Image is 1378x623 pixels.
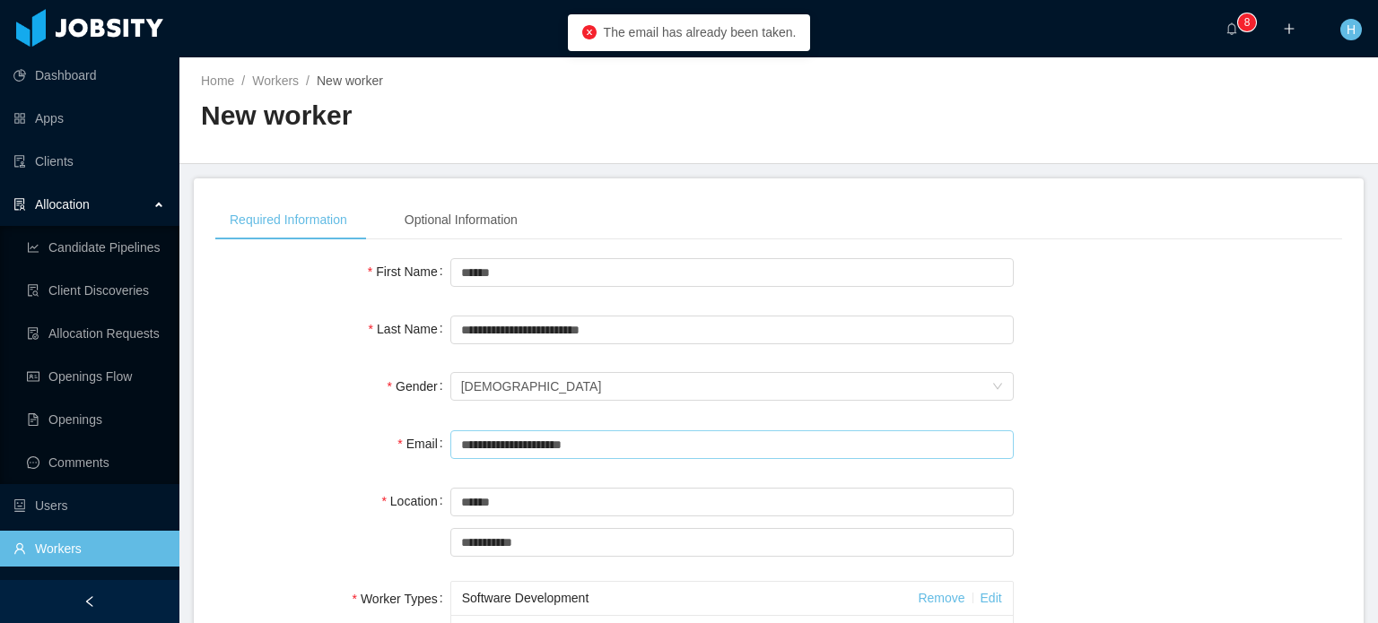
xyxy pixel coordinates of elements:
[27,402,165,437] a: icon: file-textOpenings
[27,273,165,308] a: icon: file-searchClient Discoveries
[1244,13,1251,31] p: 8
[27,316,165,351] a: icon: file-doneAllocation Requests
[13,531,165,567] a: icon: userWorkers
[1238,13,1256,31] sup: 8
[1347,19,1356,40] span: H
[604,25,797,39] span: The email has already been taken.
[13,574,165,610] a: icon: profile
[13,100,165,136] a: icon: appstoreApps
[13,57,165,93] a: icon: pie-chartDashboard
[27,445,165,480] a: icon: messageComments
[1283,22,1295,35] i: icon: plus
[13,488,165,523] a: icon: robotUsers
[27,359,165,394] a: icon: idcardOpenings Flow
[13,143,165,179] a: icon: auditClients
[13,198,26,211] i: icon: solution
[35,197,90,212] span: Allocation
[27,229,165,265] a: icon: line-chartCandidate Pipelines
[1225,22,1238,35] i: icon: bell
[582,25,597,39] i: icon: close-circle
